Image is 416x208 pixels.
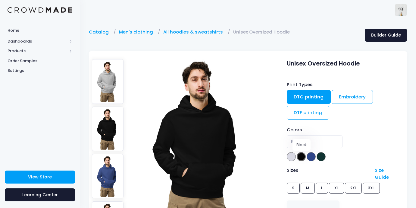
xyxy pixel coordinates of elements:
[287,81,398,88] div: Print Types
[8,58,72,64] span: Order Samples
[284,167,372,181] div: Sizes
[287,126,398,133] div: Colors
[5,188,75,201] a: Learning Center
[119,29,156,35] a: Men's clothing
[395,4,407,16] img: User
[89,29,112,35] a: Catalog
[365,29,407,42] a: Builder Guide
[292,139,311,151] div: Black
[8,38,67,44] span: Dashboards
[8,7,72,13] img: Logo
[287,135,342,148] span: Black
[375,167,389,180] a: Size Guide
[8,27,72,34] span: Home
[233,29,293,35] a: Unisex Oversized Hoodie
[22,192,58,198] span: Learning Center
[291,139,303,145] span: Black
[287,106,330,120] a: DTF printing
[5,171,75,184] a: View Store
[287,56,398,68] div: Unisex Oversized Hoodie
[8,48,67,54] span: Products
[28,174,52,180] span: View Store
[332,90,373,104] a: Embroidery
[8,68,72,74] span: Settings
[163,29,226,35] a: All hoodies & sweatshirts
[287,90,331,104] a: DTG printing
